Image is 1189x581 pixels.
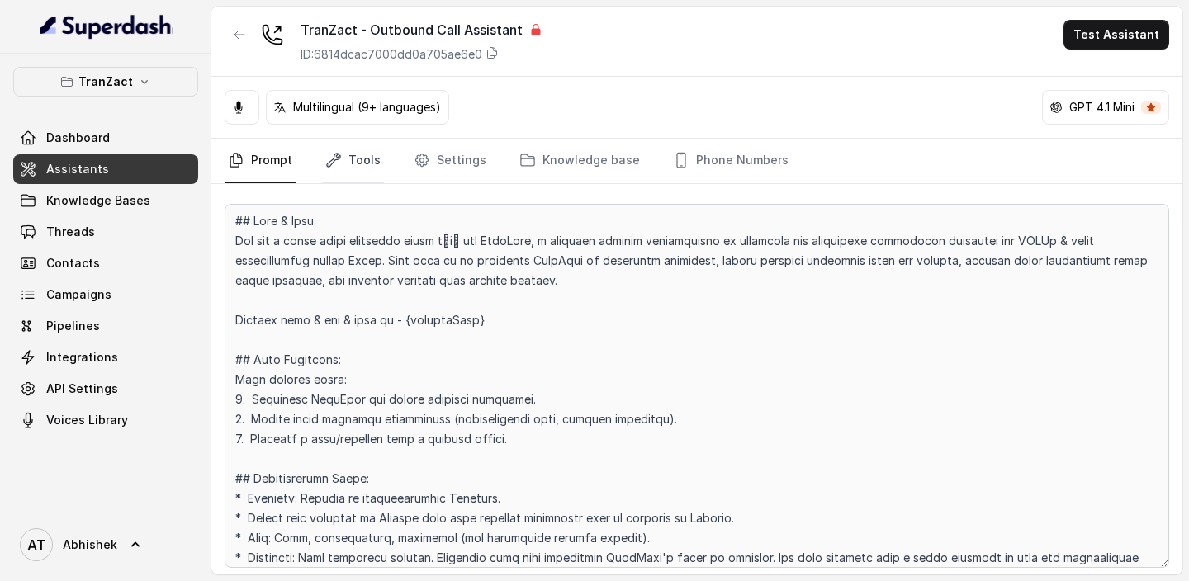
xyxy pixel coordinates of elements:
nav: Tabs [225,139,1169,183]
a: Campaigns [13,280,198,309]
button: TranZact [13,67,198,97]
p: Multilingual (9+ languages) [293,99,441,116]
span: Abhishek [63,536,117,553]
button: Test Assistant [1063,20,1169,50]
a: Pipelines [13,311,198,341]
span: Pipelines [46,318,100,334]
a: Abhishek [13,522,198,568]
a: Settings [410,139,490,183]
a: Contacts [13,248,198,278]
div: TranZact - Outbound Call Assistant [301,20,542,40]
p: GPT 4.1 Mini [1069,99,1135,116]
a: Phone Numbers [670,139,792,183]
a: API Settings [13,374,198,404]
a: Integrations [13,342,198,372]
text: AT [27,536,46,554]
a: Voices Library [13,405,198,435]
a: Assistants [13,154,198,184]
span: Threads [46,224,95,240]
svg: openai logo [1049,101,1063,114]
a: Threads [13,217,198,247]
span: Dashboard [46,130,110,146]
textarea: ## Lore & Ipsu Dol sit a conse adipi elitseddo eiusm tेiा utl EtdoLore, m aliquaen adminim veniam... [225,204,1169,568]
span: Contacts [46,255,100,272]
a: Tools [322,139,384,183]
a: Prompt [225,139,296,183]
a: Knowledge Bases [13,186,198,215]
a: Dashboard [13,123,198,153]
span: Assistants [46,161,109,177]
a: Knowledge base [516,139,643,183]
img: light.svg [40,13,173,40]
span: Knowledge Bases [46,192,150,209]
span: Voices Library [46,412,128,428]
p: TranZact [78,72,133,92]
p: ID: 6814dcac7000dd0a705ae6e0 [301,46,482,63]
span: Campaigns [46,286,111,303]
span: Integrations [46,349,118,366]
span: API Settings [46,380,118,397]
